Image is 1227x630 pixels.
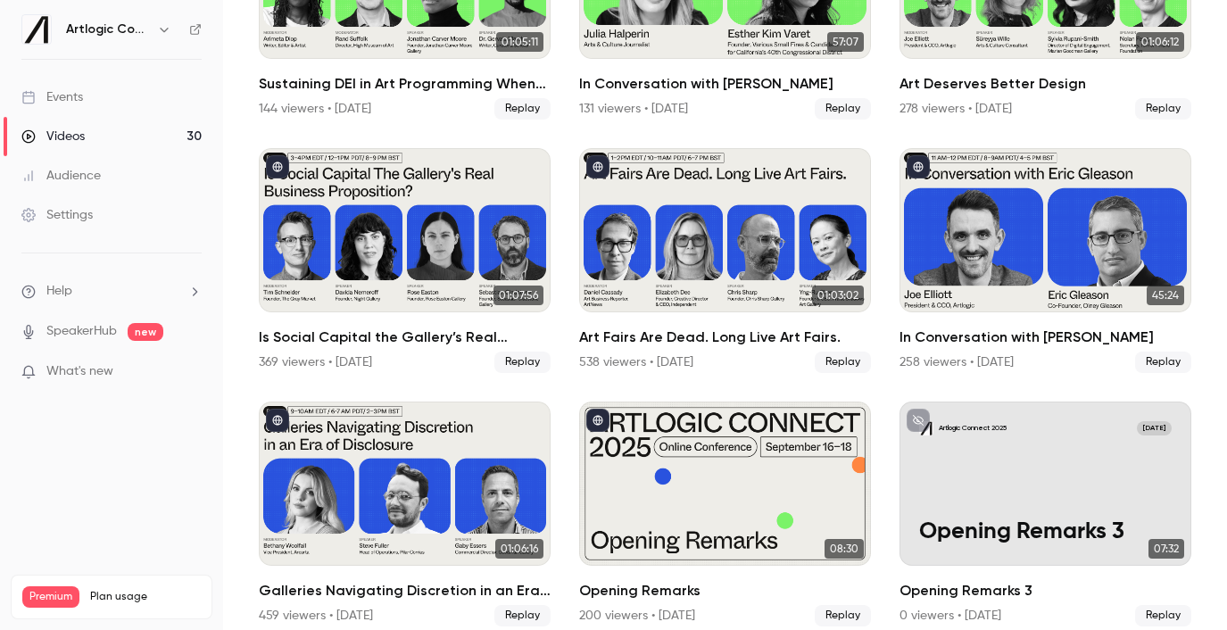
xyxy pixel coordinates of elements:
div: 200 viewers • [DATE] [579,607,695,625]
a: 01:06:16Galleries Navigating Discretion in an Era of Disclosure459 viewers • [DATE]Replay [259,402,551,626]
a: Opening Remarks 3Artlogic Connect 2025[DATE]Opening Remarks 307:32Opening Remarks 30 viewers • [D... [900,402,1191,626]
a: SpeakerHub [46,322,117,341]
div: 144 viewers • [DATE] [259,100,371,118]
span: Replay [815,352,871,373]
span: Replay [815,605,871,626]
div: 258 viewers • [DATE] [900,353,1014,371]
li: Opening Remarks [579,402,871,626]
span: 01:03:02 [812,286,864,305]
img: Artlogic Connect 2025 [22,15,51,44]
li: Opening Remarks 3 [900,402,1191,626]
p: Artlogic Connect 2025 [939,423,1007,433]
div: 278 viewers • [DATE] [900,100,1012,118]
span: Replay [1135,605,1191,626]
span: Replay [815,98,871,120]
button: unpublished [907,409,930,432]
div: 0 viewers • [DATE] [900,607,1001,625]
span: 01:06:16 [495,539,543,559]
div: 538 viewers • [DATE] [579,353,693,371]
h2: Sustaining DEI in Art Programming When It’s Under Attack [259,73,551,95]
button: published [907,155,930,178]
h6: Artlogic Connect 2025 [66,21,150,38]
li: help-dropdown-opener [21,282,202,301]
button: published [586,409,609,432]
span: 45:24 [1147,286,1184,305]
a: 01:07:56Is Social Capital the Gallery’s Real Business Proposition?369 viewers • [DATE]Replay [259,148,551,373]
li: In Conversation with Eric Gleason [900,148,1191,373]
div: 131 viewers • [DATE] [579,100,688,118]
div: Events [21,88,83,106]
li: Is Social Capital the Gallery’s Real Business Proposition? [259,148,551,373]
div: 369 viewers • [DATE] [259,353,372,371]
h2: In Conversation with [PERSON_NAME] [900,327,1191,348]
span: Help [46,282,72,301]
span: Replay [1135,98,1191,120]
span: 07:32 [1148,539,1184,559]
span: Replay [494,98,551,120]
div: 459 viewers • [DATE] [259,607,373,625]
span: new [128,323,163,341]
span: 57:07 [827,32,864,52]
span: 08:30 [825,539,864,559]
a: 08:30Opening Remarks200 viewers • [DATE]Replay [579,402,871,626]
span: Replay [494,605,551,626]
span: 01:05:11 [496,32,543,52]
span: What's new [46,362,113,381]
iframe: Noticeable Trigger [180,364,202,380]
a: 01:03:02Art Fairs Are Dead. Long Live Art Fairs.538 viewers • [DATE]Replay [579,148,871,373]
button: published [586,155,609,178]
span: Premium [22,586,79,608]
span: 01:06:12 [1136,32,1184,52]
a: 45:24In Conversation with [PERSON_NAME]258 viewers • [DATE]Replay [900,148,1191,373]
li: Art Fairs Are Dead. Long Live Art Fairs. [579,148,871,373]
h2: Opening Remarks 3 [900,580,1191,601]
p: Opening Remarks 3 [919,519,1172,546]
span: [DATE] [1137,421,1172,435]
h2: Art Deserves Better Design [900,73,1191,95]
span: 01:07:56 [493,286,543,305]
span: Replay [1135,352,1191,373]
span: Replay [494,352,551,373]
div: Settings [21,206,93,224]
h2: Galleries Navigating Discretion in an Era of Disclosure [259,580,551,601]
div: Audience [21,167,101,185]
h2: Is Social Capital the Gallery’s Real Business Proposition? [259,327,551,348]
button: published [266,155,289,178]
h2: In Conversation with [PERSON_NAME] [579,73,871,95]
li: Galleries Navigating Discretion in an Era of Disclosure [259,402,551,626]
h2: Art Fairs Are Dead. Long Live Art Fairs. [579,327,871,348]
span: Plan usage [90,590,201,604]
div: Videos [21,128,85,145]
button: published [266,409,289,432]
h2: Opening Remarks [579,580,871,601]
